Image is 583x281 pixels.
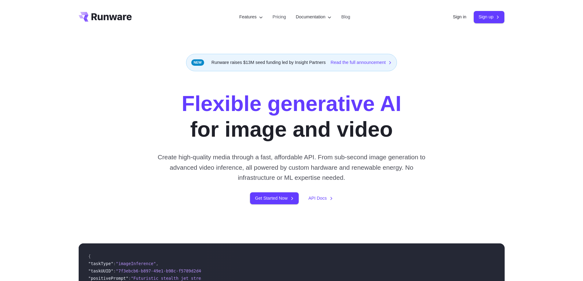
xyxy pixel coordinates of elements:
span: : [113,261,116,266]
span: "taskType" [88,261,114,266]
label: Documentation [296,13,332,20]
div: Runware raises $13M seed funding led by Insight Partners [186,54,397,71]
a: Read the full announcement [331,59,392,66]
a: API Docs [308,195,333,202]
h1: for image and video [181,91,401,142]
a: Sign up [474,11,505,23]
span: , [156,261,158,266]
span: { [88,254,91,259]
span: "Futuristic stealth jet streaking through a neon-lit cityscape with glowing purple exhaust" [131,276,359,281]
p: Create high-quality media through a fast, affordable API. From sub-second image generation to adv... [155,152,428,183]
a: Go to / [79,12,132,22]
a: Sign in [453,13,466,20]
label: Features [239,13,263,20]
span: "7f3ebcb6-b897-49e1-b98c-f5789d2d40d7" [116,268,211,273]
a: Blog [341,13,350,20]
a: Get Started Now [250,192,298,204]
span: "imageInference" [116,261,156,266]
span: "positivePrompt" [88,276,129,281]
strong: Flexible generative AI [181,92,401,116]
span: : [113,268,116,273]
a: Pricing [273,13,286,20]
span: "taskUUID" [88,268,114,273]
span: : [128,276,131,281]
